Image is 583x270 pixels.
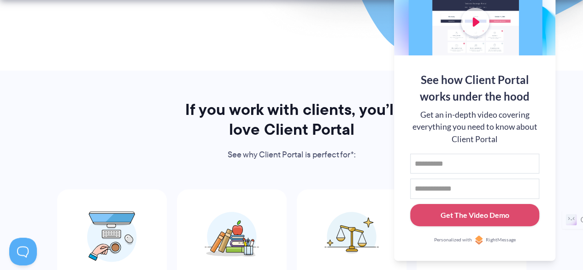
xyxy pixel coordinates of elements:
span: Personalized with [434,236,471,244]
a: Personalized withRightMessage [410,235,539,245]
button: Get The Video Demo [410,204,539,227]
iframe: Toggle Customer Support [9,238,37,265]
div: Get an in-depth video covering everything you need to know about Client Portal [410,109,539,145]
div: Get The Video Demo [441,210,509,221]
p: See why Client Portal is perfect for*: [173,148,411,162]
span: RightMessage [486,236,516,244]
h2: If you work with clients, you’ll love Client Portal [173,100,411,139]
img: Personalized with RightMessage [474,235,483,245]
div: See how Client Portal works under the hood [410,72,539,105]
